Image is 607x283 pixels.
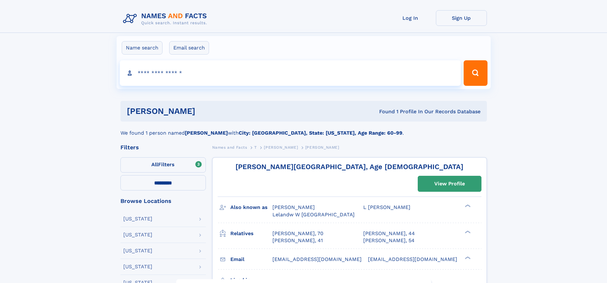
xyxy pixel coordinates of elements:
[363,237,415,244] a: [PERSON_NAME], 54
[122,41,163,55] label: Name search
[212,143,247,151] a: Names and Facts
[463,256,471,260] div: ❯
[385,10,436,26] a: Log In
[363,230,415,237] a: [PERSON_NAME], 44
[123,264,152,269] div: [US_STATE]
[120,10,212,27] img: Logo Names and Facts
[272,256,362,262] span: [EMAIL_ADDRESS][DOMAIN_NAME]
[272,204,315,210] span: [PERSON_NAME]
[120,145,206,150] div: Filters
[305,145,339,150] span: [PERSON_NAME]
[264,143,298,151] a: [PERSON_NAME]
[151,161,158,168] span: All
[436,10,487,26] a: Sign Up
[254,143,257,151] a: T
[123,216,152,221] div: [US_STATE]
[235,163,463,171] a: [PERSON_NAME][GEOGRAPHIC_DATA], Age [DEMOGRAPHIC_DATA]
[120,122,487,137] div: We found 1 person named with .
[264,145,298,150] span: [PERSON_NAME]
[169,41,209,55] label: Email search
[120,198,206,204] div: Browse Locations
[123,232,152,237] div: [US_STATE]
[123,248,152,253] div: [US_STATE]
[120,157,206,173] label: Filters
[185,130,228,136] b: [PERSON_NAME]
[272,230,323,237] a: [PERSON_NAME], 70
[463,204,471,208] div: ❯
[254,145,257,150] span: T
[434,176,465,191] div: View Profile
[272,237,323,244] a: [PERSON_NAME], 41
[287,108,481,115] div: Found 1 Profile In Our Records Database
[272,212,355,218] span: Lelandw W [GEOGRAPHIC_DATA]
[120,60,461,86] input: search input
[363,204,410,210] span: L [PERSON_NAME]
[368,256,457,262] span: [EMAIL_ADDRESS][DOMAIN_NAME]
[418,176,481,191] a: View Profile
[127,107,287,115] h1: [PERSON_NAME]
[239,130,402,136] b: City: [GEOGRAPHIC_DATA], State: [US_STATE], Age Range: 60-99
[230,202,272,213] h3: Also known as
[464,60,487,86] button: Search Button
[230,228,272,239] h3: Relatives
[463,230,471,234] div: ❯
[230,254,272,265] h3: Email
